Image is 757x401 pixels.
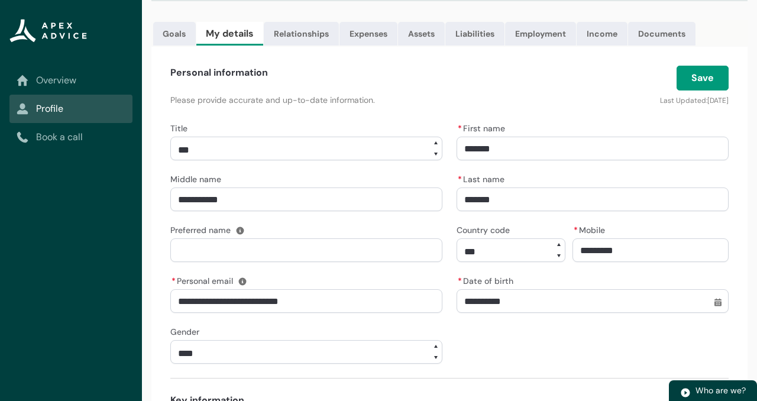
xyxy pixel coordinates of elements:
abbr: required [172,276,176,286]
a: Profile [17,102,125,116]
abbr: required [574,225,578,235]
abbr: required [458,174,462,185]
label: Mobile [572,222,610,236]
img: Apex Advice Group [9,19,87,43]
label: First name [457,120,510,134]
img: play.svg [680,387,691,398]
h4: Personal information [170,66,268,80]
label: Preferred name [170,222,235,236]
lightning-formatted-text: Last Updated: [660,96,707,105]
label: Personal email [170,273,238,287]
span: Title [170,123,187,134]
a: Assets [398,22,445,46]
label: Middle name [170,171,226,185]
a: Relationships [264,22,339,46]
abbr: required [458,276,462,286]
a: Liabilities [445,22,504,46]
lightning-formatted-date-time: [DATE] [707,96,729,105]
a: My details [196,22,263,46]
nav: Sub page [9,66,132,151]
span: Gender [170,326,199,337]
button: Save [677,66,729,90]
p: Please provide accurate and up-to-date information. [170,94,538,106]
a: Overview [17,73,125,88]
a: Documents [628,22,695,46]
a: Employment [505,22,576,46]
a: Expenses [339,22,397,46]
span: Who are we? [695,385,746,396]
a: Goals [153,22,196,46]
a: Book a call [17,130,125,144]
span: Country code [457,225,510,235]
label: Date of birth [457,273,518,287]
abbr: required [458,123,462,134]
label: Last name [457,171,509,185]
a: Income [577,22,627,46]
